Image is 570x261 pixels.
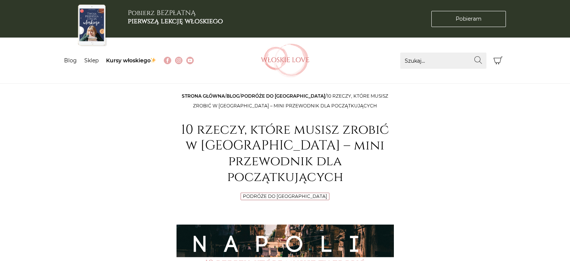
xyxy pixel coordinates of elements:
[226,93,239,99] a: Blog
[182,93,388,109] span: / / /
[456,15,482,23] span: Pobieram
[64,57,77,64] a: Blog
[128,17,223,26] b: pierwszą lekcję włoskiego
[128,9,223,25] h3: Pobierz BEZPŁATNĄ
[177,122,394,185] h1: 10 rzeczy, które musisz zrobić w [GEOGRAPHIC_DATA] – mini przewodnik dla początkujących
[243,193,327,199] a: Podróże do [GEOGRAPHIC_DATA]
[400,53,486,69] input: Szukaj...
[151,57,156,63] img: ✨
[241,93,325,99] a: Podróże do [GEOGRAPHIC_DATA]
[84,57,99,64] a: Sklep
[490,53,506,69] button: Koszyk
[106,57,157,64] a: Kursy włoskiego
[261,44,310,77] img: Włoskielove
[431,11,506,27] a: Pobieram
[182,93,225,99] a: Strona główna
